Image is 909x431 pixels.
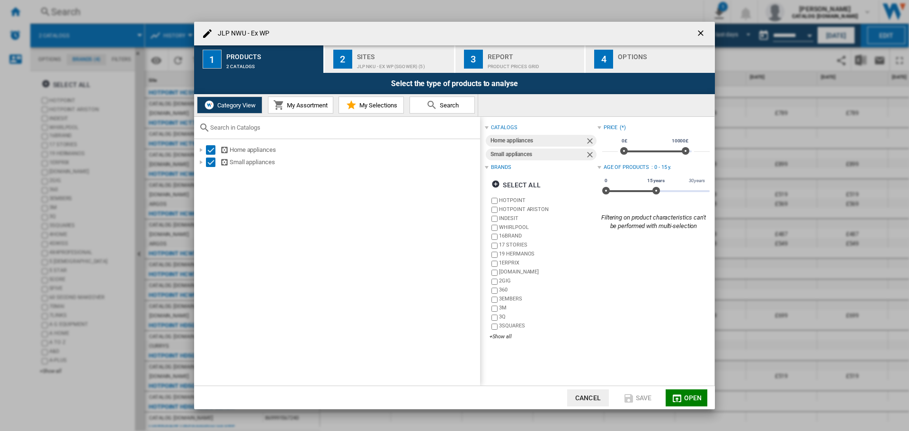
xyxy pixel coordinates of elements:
label: HOTPOINT ARISTON [499,206,597,213]
span: 0 [603,177,609,185]
div: Sites [357,49,450,59]
label: WHIRLPOOL [499,224,597,231]
button: My Selections [339,97,404,114]
button: Open [666,389,707,406]
input: brand.name [491,324,498,330]
span: Open [684,394,702,402]
input: brand.name [491,207,498,213]
input: Search in Catalogs [210,124,475,131]
input: brand.name [491,279,498,285]
div: 3SQUARES [499,322,597,331]
div: Select all [491,176,540,194]
span: Search [437,102,459,109]
div: 3Q [499,313,597,322]
input: brand.name [491,252,498,258]
input: brand.name [491,198,498,204]
input: brand.name [491,261,498,267]
input: brand.name [491,306,498,312]
ng-md-icon: getI18NText('BUTTONS.CLOSE_DIALOG') [696,28,707,40]
button: Cancel [567,389,609,406]
div: catalogs [491,124,517,132]
span: 10000£ [670,137,690,145]
input: brand.name [491,234,498,240]
div: Options [618,49,711,59]
h4: JLP NWU - Ex WP [213,29,270,38]
div: 360 [499,286,597,295]
div: 3EMBERS [499,295,597,304]
div: +Show all [490,333,597,340]
div: 1ERPRIX [499,259,597,268]
button: My Assortment [268,97,333,114]
button: Save [616,389,658,406]
div: Home appliances [220,145,479,155]
div: 2 [333,50,352,69]
div: Filtering on product characteristics can't be performed with multi-selection [597,213,710,230]
span: Category View [215,102,256,109]
button: 1 Products 2 catalogs [194,45,324,73]
div: Age of products [604,164,650,171]
md-checkbox: Select [206,145,220,155]
button: 3 Report Product prices grid [455,45,586,73]
img: wiser-icon-white.png [204,99,215,111]
button: 2 Sites JLP NKU - Ex WP (sgower) (5) [325,45,455,73]
div: Home appliances [490,135,585,147]
div: 1 [203,50,222,69]
input: brand.name [491,216,498,222]
span: Save [636,394,652,402]
div: 17 STORIES [499,241,597,250]
div: 4 [594,50,613,69]
div: Small appliances [220,158,479,167]
input: brand.name [491,225,498,231]
div: Price [604,124,618,132]
ng-md-icon: Remove [585,136,597,148]
input: brand.name [491,315,498,321]
input: brand.name [491,288,498,294]
label: HOTPOINT [499,197,597,204]
div: [DOMAIN_NAME] [499,268,597,277]
div: 2GIG [499,277,597,286]
div: Select the type of products to analyse [194,73,715,94]
div: 2 catalogs [226,59,320,69]
input: brand.name [491,297,498,303]
span: 0£ [620,137,629,145]
button: getI18NText('BUTTONS.CLOSE_DIALOG') [692,24,711,43]
md-checkbox: Select [206,158,220,167]
input: brand.name [491,270,498,276]
input: brand.name [491,243,498,249]
div: Small appliances [490,149,585,160]
div: 16BRAND [499,232,597,241]
div: : 0 - 15 y. [651,164,710,171]
span: 15 years [646,177,666,185]
label: INDESIT [499,215,597,222]
div: Products [226,49,320,59]
div: JLP NKU - Ex WP (sgower) (5) [357,59,450,69]
button: Select all [489,176,543,194]
span: 30 years [687,177,706,185]
span: My Selections [357,102,397,109]
ng-md-icon: Remove [585,150,597,161]
button: Category View [197,97,262,114]
div: Product prices grid [488,59,581,69]
button: 4 Options [586,45,715,73]
div: Report [488,49,581,59]
div: 19 HERMANOS [499,250,597,259]
div: Brands [491,164,511,171]
button: Search [410,97,475,114]
div: 3M [499,304,597,313]
span: My Assortment [285,102,328,109]
div: 3 [464,50,483,69]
